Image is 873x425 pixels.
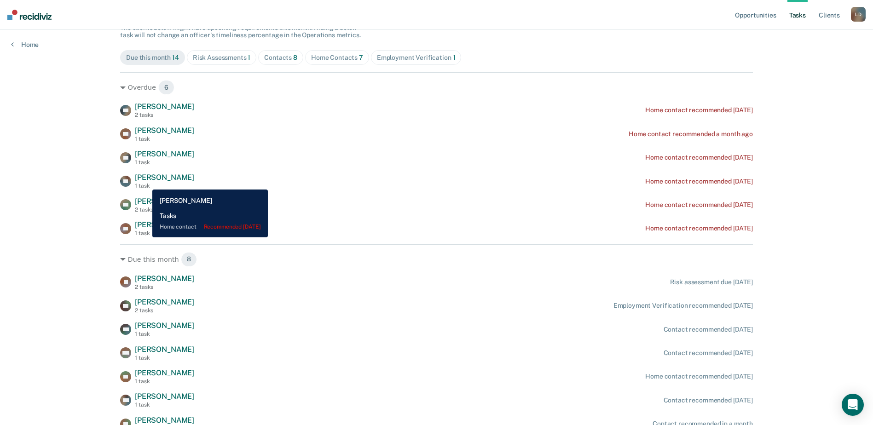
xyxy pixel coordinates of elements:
[135,220,194,229] span: [PERSON_NAME]
[664,349,753,357] div: Contact recommended [DATE]
[135,102,194,111] span: [PERSON_NAME]
[135,402,194,408] div: 1 task
[293,54,297,61] span: 8
[645,373,753,380] div: Home contact recommended [DATE]
[135,197,194,206] span: [PERSON_NAME]
[158,80,174,95] span: 6
[645,224,753,232] div: Home contact recommended [DATE]
[135,331,194,337] div: 1 task
[135,207,194,213] div: 2 tasks
[664,326,753,333] div: Contact recommended [DATE]
[7,10,52,20] img: Recidiviz
[11,40,39,49] a: Home
[120,80,753,95] div: Overdue 6
[135,136,194,142] div: 1 task
[377,54,456,62] div: Employment Verification
[135,345,194,354] span: [PERSON_NAME]
[135,355,194,361] div: 1 task
[670,278,753,286] div: Risk assessment due [DATE]
[135,392,194,401] span: [PERSON_NAME]
[359,54,363,61] span: 7
[645,106,753,114] div: Home contact recommended [DATE]
[248,54,250,61] span: 1
[645,178,753,185] div: Home contact recommended [DATE]
[851,7,866,22] div: L D
[664,396,753,404] div: Contact recommended [DATE]
[135,274,194,283] span: [PERSON_NAME]
[135,149,194,158] span: [PERSON_NAME]
[264,54,297,62] div: Contacts
[645,154,753,161] div: Home contact recommended [DATE]
[645,201,753,209] div: Home contact recommended [DATE]
[172,54,179,61] span: 14
[135,173,194,182] span: [PERSON_NAME]
[135,112,194,118] div: 2 tasks
[851,7,866,22] button: LD
[135,416,194,425] span: [PERSON_NAME]
[135,126,194,135] span: [PERSON_NAME]
[453,54,456,61] span: 1
[120,24,361,39] span: The clients below might have upcoming requirements this month. Hiding a below task will not chang...
[135,183,194,189] div: 1 task
[311,54,363,62] div: Home Contacts
[613,302,753,310] div: Employment Verification recommended [DATE]
[181,252,197,267] span: 8
[629,130,753,138] div: Home contact recommended a month ago
[135,378,194,385] div: 1 task
[120,252,753,267] div: Due this month 8
[135,284,194,290] div: 2 tasks
[126,54,179,62] div: Due this month
[135,298,194,306] span: [PERSON_NAME]
[842,394,864,416] div: Open Intercom Messenger
[193,54,251,62] div: Risk Assessments
[135,321,194,330] span: [PERSON_NAME]
[135,159,194,166] div: 1 task
[135,307,194,314] div: 2 tasks
[135,368,194,377] span: [PERSON_NAME]
[135,230,194,236] div: 1 task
